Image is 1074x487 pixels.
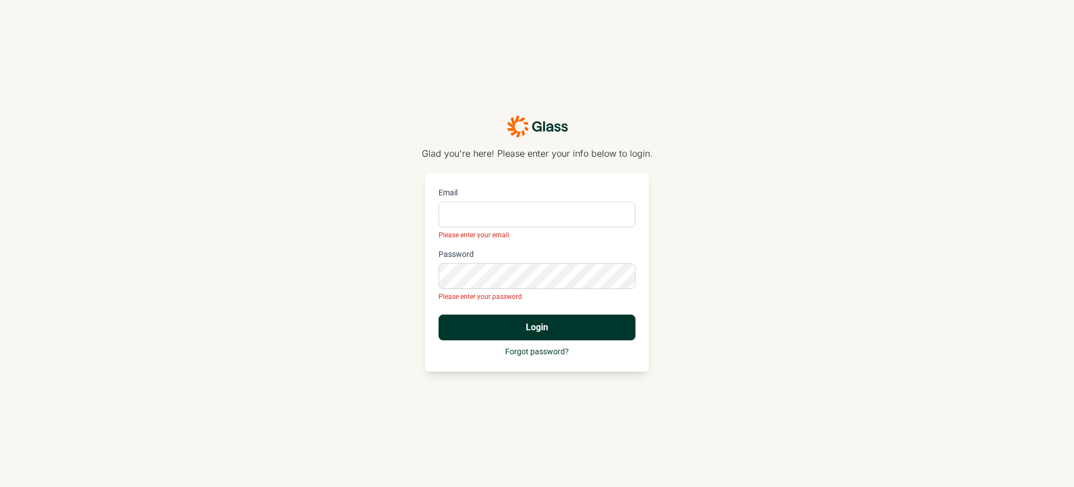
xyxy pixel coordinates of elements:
p: Glad you're here! Please enter your info below to login. [422,147,653,160]
div: Please enter your password. [439,292,635,301]
label: Email [439,187,635,198]
div: Please enter your email. [439,231,635,240]
button: Login [439,315,635,340]
a: Forgot password? [505,347,569,356]
label: Password [439,249,635,260]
